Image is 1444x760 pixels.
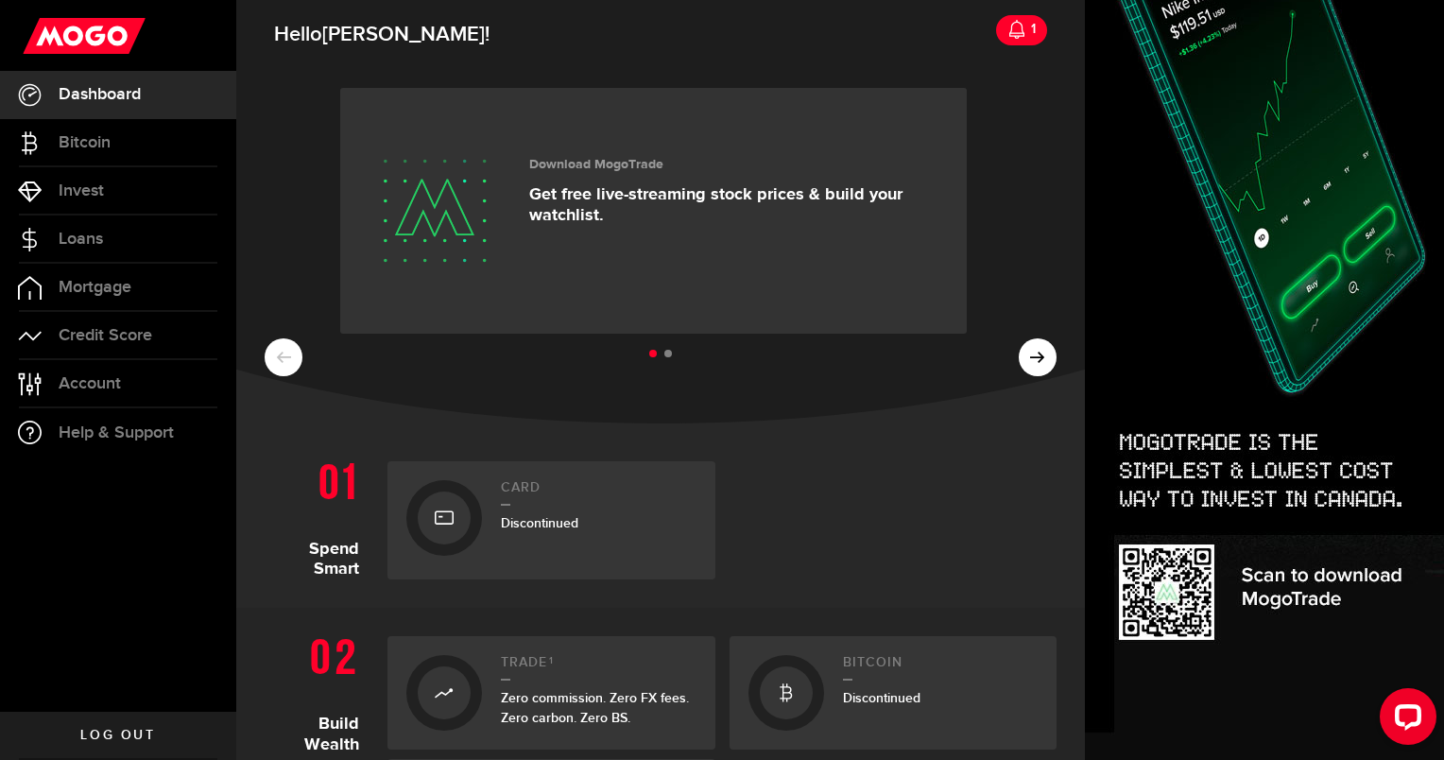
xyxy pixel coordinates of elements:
[501,690,689,726] span: Zero commission. Zero FX fees. Zero carbon. Zero BS.
[529,184,938,226] p: Get free live-streaming stock prices & build your watchlist.
[387,636,715,750] a: Trade1Zero commission. Zero FX fees. Zero carbon. Zero BS.
[730,636,1057,750] a: BitcoinDiscontinued
[387,461,715,579] a: CardDiscontinued
[59,134,111,151] span: Bitcoin
[501,655,696,681] h2: Trade
[274,15,490,55] span: Hello !
[996,15,1047,45] a: 1
[322,22,485,47] span: [PERSON_NAME]
[59,86,141,103] span: Dashboard
[529,157,938,173] h3: Download MogoTrade
[265,452,373,579] h1: Spend Smart
[59,424,174,441] span: Help & Support
[843,690,920,706] span: Discontinued
[501,480,696,506] h2: Card
[59,279,131,296] span: Mortgage
[501,515,578,531] span: Discontinued
[1026,9,1036,49] div: 1
[59,231,103,248] span: Loans
[340,88,967,334] a: Download MogoTrade Get free live-streaming stock prices & build your watchlist.
[59,375,121,392] span: Account
[80,729,155,742] span: Log out
[1365,681,1444,760] iframe: LiveChat chat widget
[843,655,1039,681] h2: Bitcoin
[59,182,104,199] span: Invest
[549,655,554,666] sup: 1
[59,327,152,344] span: Credit Score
